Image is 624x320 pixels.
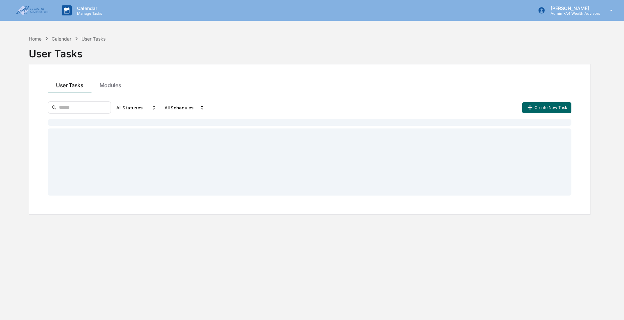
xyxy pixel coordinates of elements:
[29,42,590,60] div: User Tasks
[545,11,600,16] p: Admin • A4 Wealth Advisors
[29,36,42,42] div: Home
[114,102,159,113] div: All Statuses
[81,36,106,42] div: User Tasks
[545,5,600,11] p: [PERSON_NAME]
[16,6,48,15] img: logo
[522,102,571,113] button: Create New Task
[91,75,129,93] button: Modules
[48,75,91,93] button: User Tasks
[72,5,106,11] p: Calendar
[52,36,71,42] div: Calendar
[72,11,106,16] p: Manage Tasks
[162,102,207,113] div: All Schedules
